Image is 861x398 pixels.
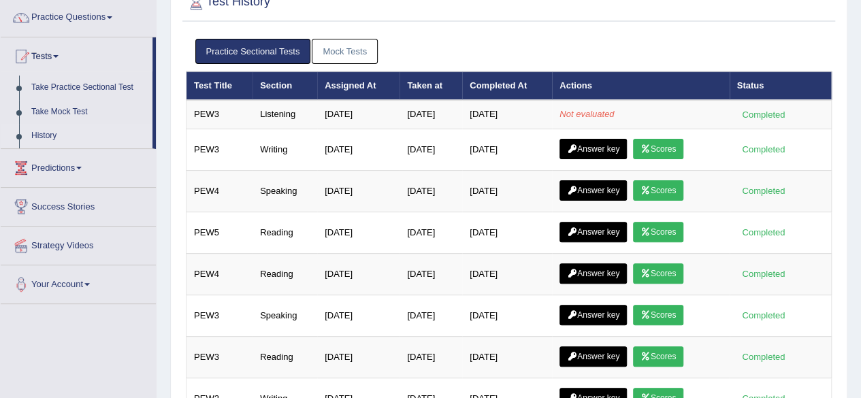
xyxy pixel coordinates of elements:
td: Reading [253,212,317,253]
a: Scores [633,180,683,201]
a: Your Account [1,265,156,299]
a: Scores [633,222,683,242]
a: Mock Tests [312,39,378,64]
td: [DATE] [400,212,462,253]
td: [DATE] [400,129,462,170]
td: PEW3 [186,100,253,129]
a: Answer key [559,139,627,159]
a: Scores [633,305,683,325]
td: [DATE] [400,295,462,336]
td: Reading [253,336,317,378]
td: Speaking [253,295,317,336]
td: [DATE] [462,212,552,253]
th: Section [253,71,317,100]
th: Completed At [462,71,552,100]
div: Completed [737,225,790,239]
a: Strategy Videos [1,227,156,261]
a: Answer key [559,180,627,201]
a: Scores [633,263,683,284]
td: PEW4 [186,170,253,212]
a: Practice Sectional Tests [195,39,311,64]
td: Reading [253,253,317,295]
div: Completed [737,142,790,156]
th: Actions [552,71,729,100]
td: Writing [253,129,317,170]
td: PEW3 [186,129,253,170]
td: [DATE] [317,170,400,212]
th: Test Title [186,71,253,100]
td: [DATE] [317,212,400,253]
td: Speaking [253,170,317,212]
td: PEW5 [186,212,253,253]
td: Listening [253,100,317,129]
div: Completed [737,267,790,281]
a: History [25,124,152,148]
td: [DATE] [400,170,462,212]
td: PEW4 [186,253,253,295]
a: Take Mock Test [25,100,152,125]
a: Answer key [559,222,627,242]
a: Predictions [1,149,156,183]
div: Completed [737,184,790,198]
div: Completed [737,107,790,122]
td: [DATE] [400,336,462,378]
td: PEW3 [186,336,253,378]
td: [DATE] [462,100,552,129]
td: [DATE] [317,100,400,129]
td: [DATE] [317,295,400,336]
a: Take Practice Sectional Test [25,76,152,100]
td: [DATE] [462,295,552,336]
td: [DATE] [317,336,400,378]
td: [DATE] [462,129,552,170]
th: Taken at [400,71,462,100]
a: Scores [633,139,683,159]
div: Completed [737,350,790,364]
a: Success Stories [1,188,156,222]
a: Scores [633,346,683,367]
em: Not evaluated [559,109,614,119]
td: PEW3 [186,295,253,336]
td: [DATE] [400,100,462,129]
th: Assigned At [317,71,400,100]
td: [DATE] [317,129,400,170]
a: Tests [1,37,152,71]
td: [DATE] [462,253,552,295]
a: Answer key [559,346,627,367]
td: [DATE] [317,253,400,295]
td: [DATE] [400,253,462,295]
div: Completed [737,308,790,322]
a: Answer key [559,263,627,284]
td: [DATE] [462,336,552,378]
td: [DATE] [462,170,552,212]
a: Answer key [559,305,627,325]
th: Status [730,71,832,100]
